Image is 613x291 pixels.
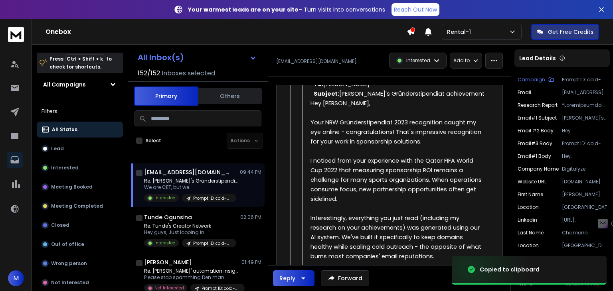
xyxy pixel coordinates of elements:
button: Meeting Completed [37,198,123,214]
p: Re: [PERSON_NAME]' automation insight [144,268,240,274]
button: Meeting Booked [37,179,123,195]
p: Chamorro [562,230,607,236]
button: Not Interested [37,275,123,291]
span: 152 / 152 [138,69,160,78]
span: [PERSON_NAME] [DATE] at 07:44 [PERSON_NAME] [PERSON_NAME]'s Gründerstipendiat achievement [310,61,484,98]
p: Email#3 Body [518,140,552,147]
p: Meeting Completed [51,203,103,209]
p: Interested [154,195,176,201]
button: M [8,270,24,286]
p: Re: Tunde's Creator Network [144,223,236,229]
p: Add to [453,57,470,64]
button: Interested [37,160,123,176]
p: Not Interested [51,279,89,286]
p: Email#1 Subject [518,115,557,121]
p: Please stop spamming Den man. [144,274,240,281]
p: Closed [51,222,69,228]
span: To: [314,80,323,88]
p: [EMAIL_ADDRESS][DOMAIN_NAME] [562,89,607,96]
button: Out of office [37,236,123,252]
p: Meeting Booked [51,184,93,190]
span: Ctrl + Shift + k [65,54,104,63]
span: Subject: [314,90,339,98]
button: Lead [37,141,123,157]
p: [DOMAIN_NAME] [562,179,607,185]
p: [GEOGRAPHIC_DATA] [562,204,607,210]
p: *Loremipsumdolor*<si>0. Ametconsect: Adipiscin Elits'd eiusmo temporincid ut l ETD Magnaaliquaeni... [562,102,607,108]
p: Prompt ID: cold-ai-reply-b5 (cold outreach) (11/08) [193,240,231,246]
p: Website URL [518,179,546,185]
p: Campaign [518,77,545,83]
a: Reach Out Now [392,3,439,16]
p: 09:44 PM [240,169,261,175]
p: Get Free Credits [548,28,593,36]
p: Hey [PERSON_NAME],<br><br>Your NRW Gründerstipendiat 2023 recognition caught my eye online - cong... [562,153,607,159]
p: We are CET, but we [144,184,240,191]
p: Lead [51,145,64,152]
p: Last Name [518,230,544,236]
p: location [518,204,539,210]
button: All Status [37,122,123,138]
h1: [EMAIL_ADDRESS][DOMAIN_NAME] [144,168,232,176]
p: [URL][DOMAIN_NAME][PERSON_NAME][PERSON_NAME] [562,217,607,223]
p: Hey [PERSON_NAME],<br><br>Just following up 🙂<br><br>Most companies burn their domains with bad c... [562,128,607,134]
button: Primary [134,87,198,106]
h1: All Inbox(s) [138,53,184,61]
p: Hey guys, Just looping in [144,229,236,236]
p: 01:49 PM [241,259,261,265]
p: Prompt ID: cold-ai-reply-b7 (cold outreach) [562,140,607,147]
p: Company Name [518,166,559,172]
p: Email#1 Body [518,153,551,159]
p: [PERSON_NAME] [562,191,607,198]
button: All Inbox(s) [131,49,263,65]
p: Email #2 Body [518,128,554,134]
button: Forward [321,270,369,286]
p: Research Report [518,102,558,108]
h1: Onebox [45,27,407,37]
h3: Filters [37,106,123,117]
p: Interested [154,240,176,246]
strong: Your warmest leads are on your site [188,6,299,14]
p: linkedin [518,217,537,223]
p: All Status [52,126,77,133]
p: Out of office [51,241,84,248]
h1: [PERSON_NAME] [144,258,192,266]
p: Interested [51,165,79,171]
p: [EMAIL_ADDRESS][DOMAIN_NAME] [276,58,357,65]
p: [PERSON_NAME]'s Gründerstipendiat achievement [562,115,607,121]
p: Digitalyze [562,166,607,172]
p: Wrong person [51,260,87,267]
button: Others [198,87,262,105]
div: Reply [279,274,295,282]
p: [GEOGRAPHIC_DATA], [GEOGRAPHIC_DATA] [562,242,607,249]
button: Reply [273,270,314,286]
div: Copied to clipboard [480,265,540,273]
h1: Tunde Ogunsina [144,213,192,221]
p: Email [518,89,531,96]
p: Reach Out Now [394,6,437,14]
h3: Inboxes selected [162,69,215,78]
p: Lead Details [519,54,556,62]
p: Press to check for shortcuts. [49,55,112,71]
p: Not Interested [154,285,184,291]
p: Re: [PERSON_NAME]'s Gründerstipendiat achievement [144,178,240,184]
button: Campaign [518,77,554,83]
p: Prompt ID: cold-ai-reply-b7 (cold outreach) (11/08) [193,195,231,201]
p: – Turn visits into conversations [188,6,385,14]
p: First Name [518,191,543,198]
button: All Campaigns [37,77,123,92]
p: Interested [406,57,430,64]
p: 02:06 PM [240,214,261,220]
p: Rental-1 [447,28,474,36]
button: Wrong person [37,256,123,271]
p: Prompt ID: cold-ai-reply-b7 (cold outreach) (11/08) [562,77,607,83]
p: Location [518,242,539,249]
img: logo [8,27,24,42]
label: Select [146,138,161,144]
h1: All Campaigns [43,81,86,88]
button: Closed [37,217,123,233]
button: Get Free Credits [531,24,599,40]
